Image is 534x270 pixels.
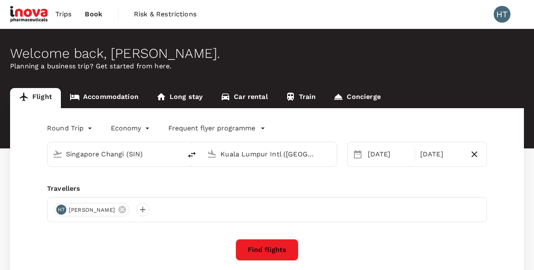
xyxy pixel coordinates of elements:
[176,153,178,155] button: Open
[182,145,202,165] button: delete
[220,148,319,161] input: Going to
[56,205,66,215] div: HT
[64,206,120,214] span: [PERSON_NAME]
[10,5,49,23] img: iNova Pharmaceuticals
[494,6,510,23] div: HT
[147,88,212,108] a: Long stay
[236,239,298,261] button: Find flights
[168,123,265,133] button: Frequent flyer programme
[364,146,413,163] div: [DATE]
[10,88,61,108] a: Flight
[10,61,524,71] p: Planning a business trip? Get started from here.
[47,122,94,135] div: Round Trip
[331,153,332,155] button: Open
[417,146,466,163] div: [DATE]
[66,148,164,161] input: Depart from
[10,46,524,61] div: Welcome back , [PERSON_NAME] .
[325,88,389,108] a: Concierge
[168,123,255,133] p: Frequent flyer programme
[111,122,152,135] div: Economy
[277,88,325,108] a: Train
[212,88,277,108] a: Car rental
[55,9,72,19] span: Trips
[134,9,196,19] span: Risk & Restrictions
[54,203,129,216] div: HT[PERSON_NAME]
[85,9,102,19] span: Book
[47,184,487,194] div: Travellers
[61,88,147,108] a: Accommodation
